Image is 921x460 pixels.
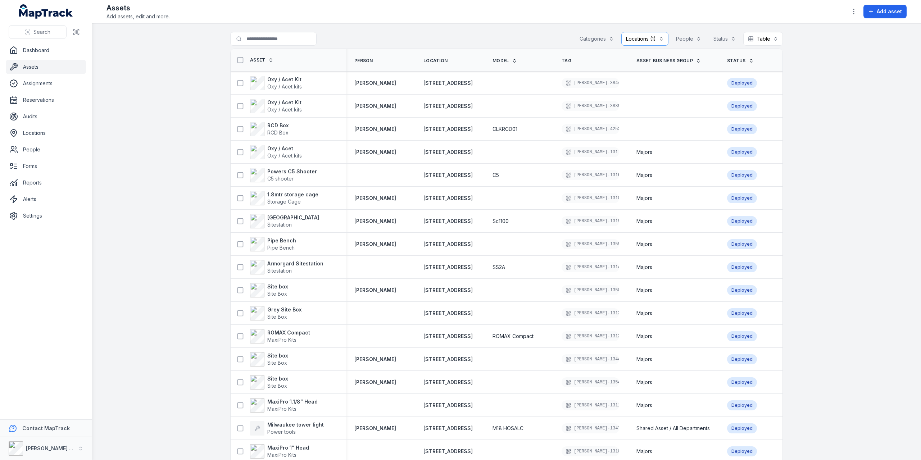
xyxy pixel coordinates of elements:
a: [STREET_ADDRESS] [423,264,473,271]
span: [STREET_ADDRESS] [423,172,473,178]
span: [STREET_ADDRESS] [423,379,473,385]
strong: RCD Box [267,122,289,129]
div: Deployed [727,354,757,364]
span: Site Box [267,291,287,297]
strong: Armorgard Sitestation [267,260,323,267]
span: Sitestation [267,222,292,228]
a: Armorgard SitestationSitestation [250,260,323,274]
a: Asset [250,57,273,63]
span: [STREET_ADDRESS] [423,80,473,86]
div: [PERSON_NAME]-1355 [562,239,619,249]
strong: [PERSON_NAME] Air [26,445,76,451]
strong: ROMAX Compact [267,329,310,336]
a: [STREET_ADDRESS] [423,149,473,156]
span: [STREET_ADDRESS] [423,287,473,293]
span: Asset [250,57,266,63]
strong: Milwaukee tower light [267,421,324,428]
strong: 1.8mtr storage cage [267,191,318,198]
strong: [PERSON_NAME] [354,79,396,87]
strong: Oxy / Acet Kit [267,99,302,106]
div: Deployed [727,124,757,134]
a: 1.8mtr storage cageStorage Cage [250,191,318,205]
div: Deployed [727,239,757,249]
div: [PERSON_NAME]-1313 [562,308,619,318]
a: Milwaukee tower lightPower tools [250,421,324,436]
span: Majors [636,264,652,271]
span: Site Box [267,314,287,320]
span: Search [33,28,50,36]
span: Majors [636,241,652,248]
span: [STREET_ADDRESS] [423,264,473,270]
strong: Site box [267,283,288,290]
span: Sitestation [267,268,292,274]
a: Grey Site BoxSite Box [250,306,302,320]
a: [STREET_ADDRESS] [423,79,473,87]
a: [STREET_ADDRESS] [423,448,473,455]
a: Powers C5 ShooterC5 shooter [250,168,317,182]
span: Model [493,58,509,64]
a: Reports [6,176,86,190]
span: Majors [636,310,652,317]
a: Reservations [6,93,86,107]
div: [PERSON_NAME]-1317 [562,147,619,157]
a: [STREET_ADDRESS] [423,333,473,340]
div: [PERSON_NAME]-1315 [562,216,619,226]
span: Status [727,58,746,64]
strong: MaxiPro 1” Head [267,444,309,451]
a: [STREET_ADDRESS] [423,356,473,363]
strong: Pipe Bench [267,237,296,244]
a: [STREET_ADDRESS] [423,172,473,179]
div: [PERSON_NAME]-1310 [562,446,619,456]
a: [STREET_ADDRESS] [423,287,473,294]
a: RCD BoxRCD Box [250,122,289,136]
span: Oxy / Acet kits [267,152,302,159]
button: Search [9,25,67,39]
a: [PERSON_NAME] [354,103,396,110]
a: [PERSON_NAME] [354,149,396,156]
a: Site boxSite Box [250,375,288,390]
strong: MaxiPro 1.1/8” Head [267,398,318,405]
div: Deployed [727,400,757,410]
div: [PERSON_NAME]-1354 [562,377,619,387]
a: Audits [6,109,86,124]
span: ROMAX Compact [493,333,534,340]
span: Majors [636,448,652,455]
span: Site Box [267,383,287,389]
div: [PERSON_NAME]-1312 [562,331,619,341]
span: CLKRCD01 [493,126,517,133]
button: Categories [575,32,618,46]
div: [PERSON_NAME]-4253 [562,124,619,134]
span: [STREET_ADDRESS] [423,103,473,109]
strong: Site box [267,375,288,382]
a: [PERSON_NAME] [354,356,396,363]
a: MaxiPro 1.1/8” HeadMaxiPro Kits [250,398,318,413]
div: Deployed [727,331,757,341]
div: [PERSON_NAME]-3844 [562,78,619,88]
button: People [671,32,706,46]
span: Asset Business Group [636,58,693,64]
span: Majors [636,218,652,225]
div: [PERSON_NAME]-1316 [562,170,619,180]
span: MaxiPro Kits [267,452,296,458]
span: M18 HOSALC [493,425,523,432]
div: [PERSON_NAME]-1347 [562,423,619,433]
div: [PERSON_NAME]-1314 [562,262,619,272]
span: [STREET_ADDRESS] [423,333,473,339]
div: Deployed [727,147,757,157]
span: [STREET_ADDRESS] [423,218,473,224]
a: Model [493,58,517,64]
a: MapTrack [19,4,73,19]
div: Deployed [727,262,757,272]
span: Oxy / Acet kits [267,106,302,113]
span: Tag [562,58,571,64]
a: [PERSON_NAME] [354,379,396,386]
span: Sc1100 [493,218,509,225]
a: Oxy / Acet KitOxy / Acet kits [250,99,302,113]
a: [GEOGRAPHIC_DATA]Sitestation [250,214,319,228]
span: Majors [636,356,652,363]
a: Assets [6,60,86,74]
a: [PERSON_NAME] [354,425,396,432]
a: [STREET_ADDRESS] [423,126,473,133]
a: ROMAX CompactMaxiPro Kits [250,329,310,343]
div: Deployed [727,193,757,203]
